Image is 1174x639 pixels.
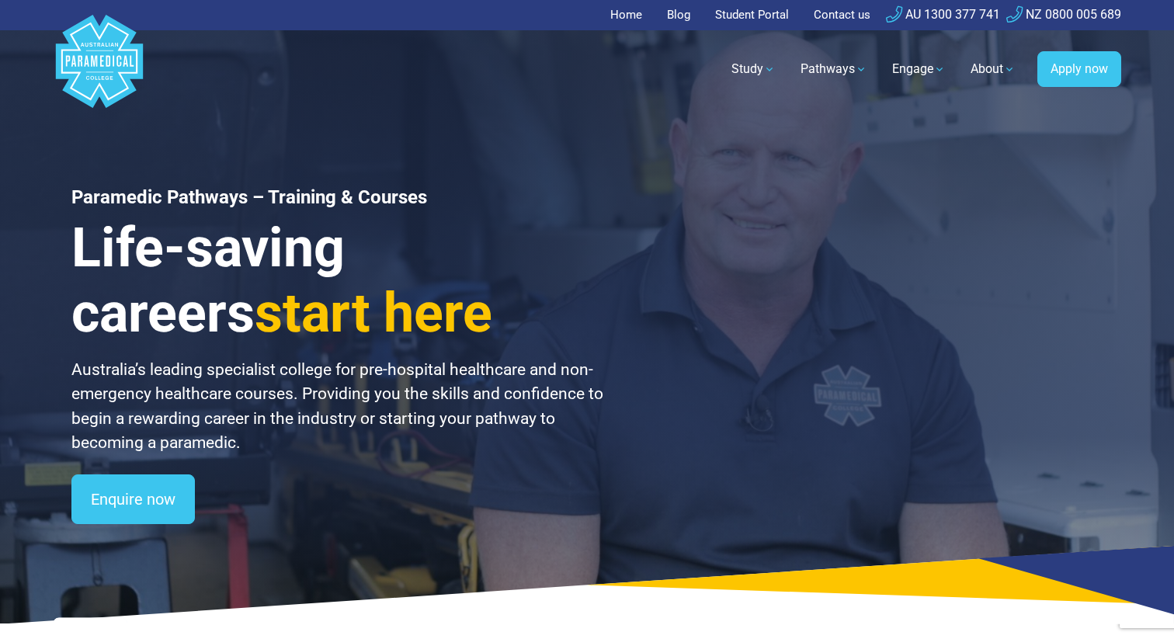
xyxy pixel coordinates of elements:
[722,47,785,91] a: Study
[961,47,1025,91] a: About
[791,47,877,91] a: Pathways
[71,358,606,456] p: Australia’s leading specialist college for pre-hospital healthcare and non-emergency healthcare c...
[255,281,492,345] span: start here
[53,30,146,109] a: Australian Paramedical College
[1006,7,1121,22] a: NZ 0800 005 689
[883,47,955,91] a: Engage
[71,474,195,524] a: Enquire now
[886,7,1000,22] a: AU 1300 377 741
[71,186,606,209] h1: Paramedic Pathways – Training & Courses
[71,215,606,346] h3: Life-saving careers
[1037,51,1121,87] a: Apply now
